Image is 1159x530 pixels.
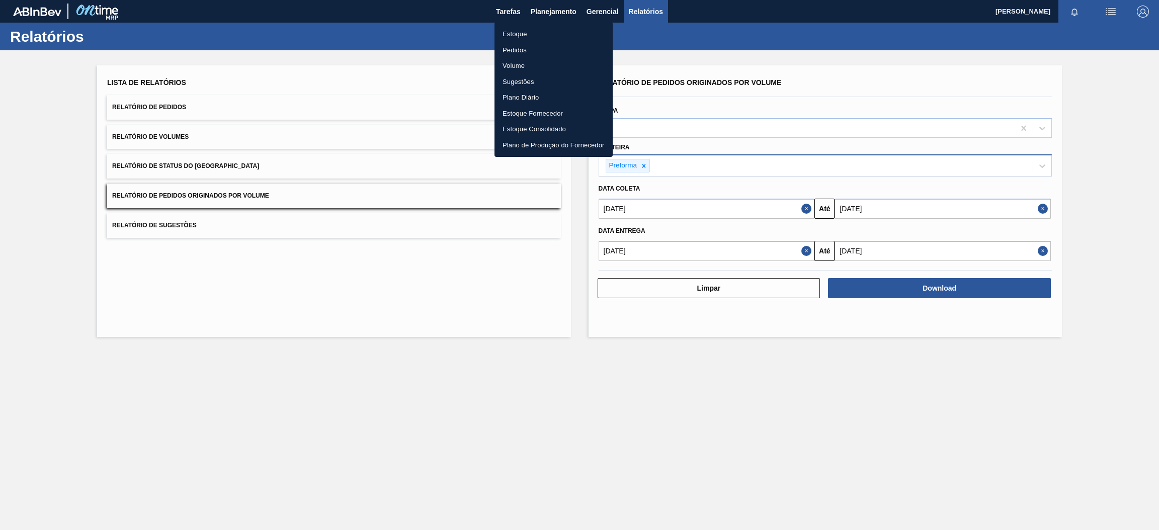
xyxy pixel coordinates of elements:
a: Estoque Consolidado [494,121,613,137]
a: Sugestões [494,74,613,90]
a: Estoque [494,26,613,42]
a: Plano de Produção do Fornecedor [494,137,613,153]
a: Estoque Fornecedor [494,106,613,122]
a: Pedidos [494,42,613,58]
a: Volume [494,58,613,74]
a: Plano Diário [494,90,613,106]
